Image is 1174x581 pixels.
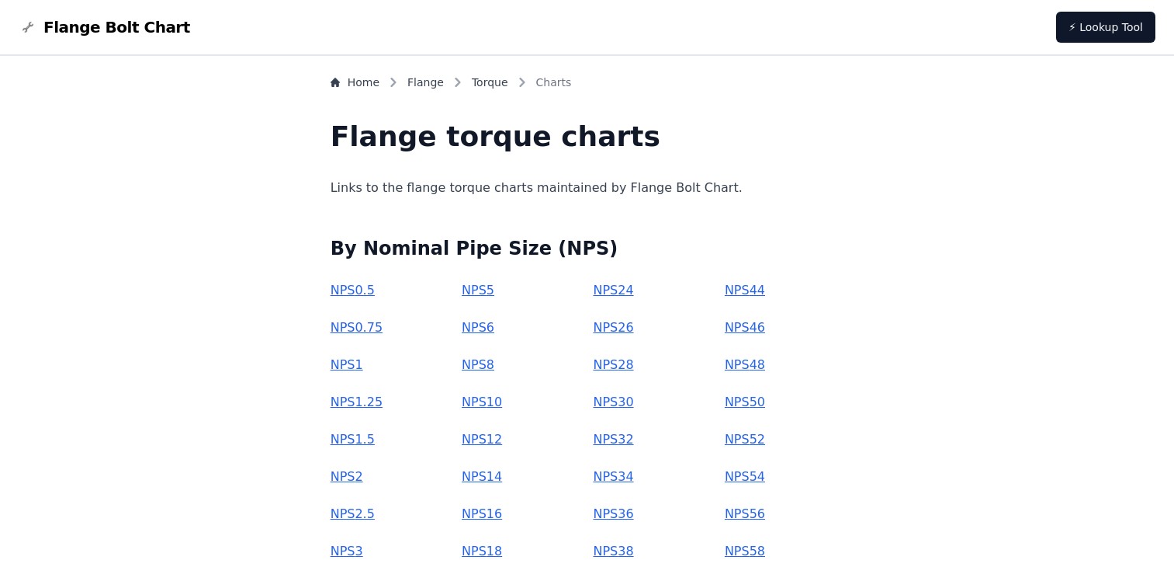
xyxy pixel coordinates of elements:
[331,75,379,90] a: Home
[331,357,363,372] a: NPS1
[593,395,633,409] a: NPS30
[593,544,633,558] a: NPS38
[462,283,494,297] a: NPS5
[462,357,494,372] a: NPS8
[593,506,633,521] a: NPS36
[331,469,363,484] a: NPS2
[331,432,375,447] a: NPS1.5
[725,395,765,409] a: NPS50
[19,18,37,37] img: Flange Bolt Chart Logo
[331,177,844,199] p: Links to the flange torque charts maintained by Flange Bolt Chart.
[725,544,765,558] a: NPS58
[331,236,844,261] h2: By Nominal Pipe Size (NPS)
[1056,12,1155,43] a: ⚡ Lookup Tool
[472,75,508,90] a: Torque
[725,283,765,297] a: NPS44
[331,121,844,152] h1: Flange torque charts
[725,506,765,521] a: NPS56
[331,320,383,335] a: NPS0.75
[43,16,190,38] span: Flange Bolt Chart
[593,432,633,447] a: NPS32
[725,432,765,447] a: NPS52
[593,469,633,484] a: NPS34
[725,357,765,372] a: NPS48
[331,283,375,297] a: NPS0.5
[725,469,765,484] a: NPS54
[331,75,844,96] nav: Breadcrumb
[462,506,502,521] a: NPS16
[331,544,363,558] a: NPS3
[462,469,502,484] a: NPS14
[725,320,765,335] a: NPS46
[462,544,502,558] a: NPS18
[593,357,633,372] a: NPS28
[462,320,494,335] a: NPS6
[462,432,502,447] a: NPS12
[19,16,190,38] a: Flange Bolt Chart LogoFlange Bolt Chart
[536,75,572,90] span: Charts
[407,75,444,90] a: Flange
[331,506,375,521] a: NPS2.5
[593,283,633,297] a: NPS24
[593,320,633,335] a: NPS26
[462,395,502,409] a: NPS10
[331,395,383,409] a: NPS1.25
